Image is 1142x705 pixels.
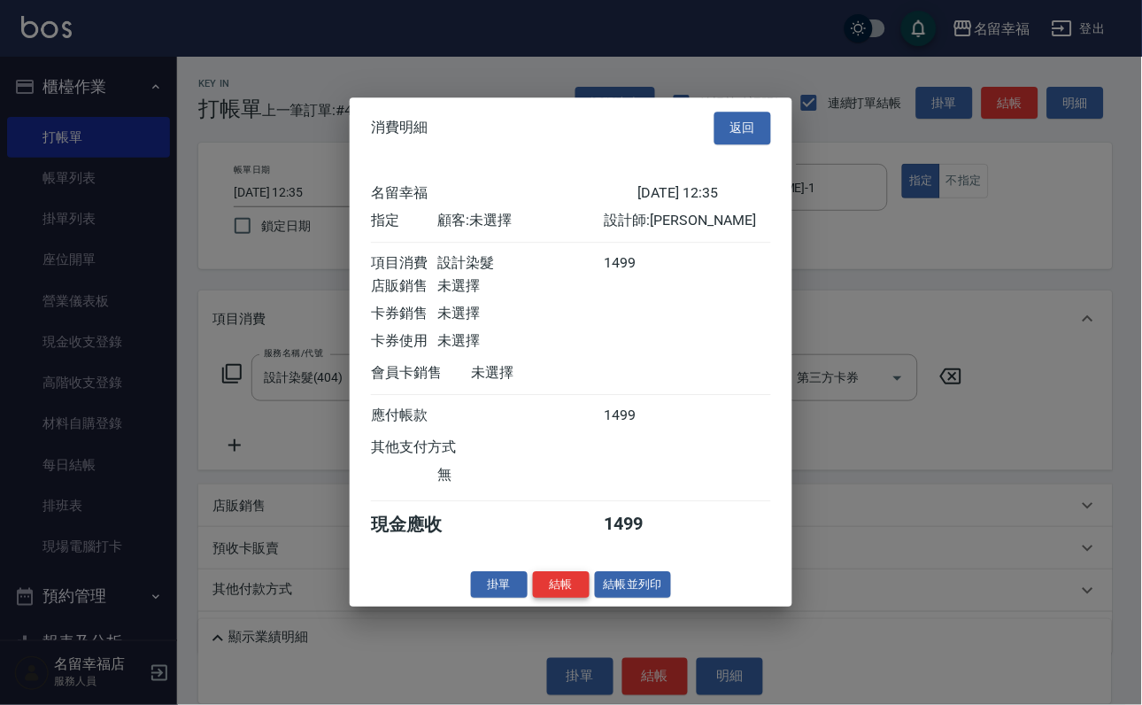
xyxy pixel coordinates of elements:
button: 結帳並列印 [595,571,672,599]
div: 其他支付方式 [371,438,505,457]
span: 消費明細 [371,120,428,137]
div: 未選擇 [437,277,604,296]
div: 項目消費 [371,254,437,273]
div: 未選擇 [471,364,637,383]
div: 顧客: 未選擇 [437,212,604,230]
div: 1499 [605,513,671,537]
div: 指定 [371,212,437,230]
div: 設計染髮 [437,254,604,273]
div: 未選擇 [437,332,604,351]
button: 結帳 [533,571,590,599]
div: 應付帳款 [371,407,437,425]
div: 1499 [605,254,671,273]
div: 卡券銷售 [371,305,437,323]
div: 名留幸福 [371,184,637,203]
button: 掛單 [471,571,528,599]
div: 現金應收 [371,513,471,537]
div: 無 [437,466,604,484]
div: 店販銷售 [371,277,437,296]
button: 返回 [714,112,771,144]
div: 1499 [605,407,671,425]
div: 設計師: [PERSON_NAME] [605,212,771,230]
div: 卡券使用 [371,332,437,351]
div: [DATE] 12:35 [637,184,771,203]
div: 會員卡銷售 [371,364,471,383]
div: 未選擇 [437,305,604,323]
